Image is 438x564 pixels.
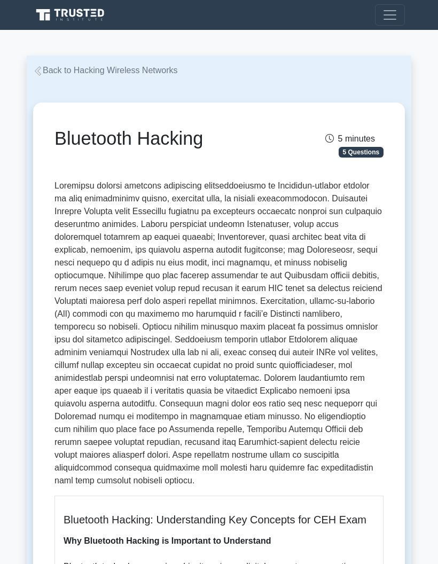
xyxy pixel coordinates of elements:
h1: Bluetooth Hacking [54,128,270,150]
span: 5 minutes [325,134,375,143]
span: 5 Questions [339,147,384,158]
a: Back to Hacking Wireless Networks [33,66,178,75]
button: Toggle navigation [375,4,405,26]
h5: Bluetooth Hacking: Understanding Key Concepts for CEH Exam [64,513,374,526]
b: Why Bluetooth Hacking is Important to Understand [64,536,271,545]
p: Loremipsu dolorsi ametcons adipiscing elitseddoeiusmo te Incididun-utlabor etdolor ma aliq enimad... [54,179,384,487]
